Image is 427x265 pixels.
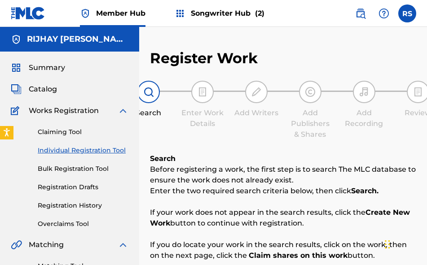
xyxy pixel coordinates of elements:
strong: Claim shares on this work [249,251,348,260]
img: step indicator icon for Review [413,87,423,97]
a: Registration History [38,201,128,210]
p: Before registering a work, the first step is to search The MLC database to ensure the work does n... [150,164,416,186]
img: step indicator icon for Add Writers [251,87,262,97]
p: If you do locate your work in the search results, click on the work, then on the next page, click... [150,239,416,261]
p: Enter the two required search criteria below, then click [150,186,416,196]
p: If your work does not appear in the search results, click the button to continue with registration. [150,207,416,229]
div: Add Recording [342,108,387,129]
a: Registration Drafts [38,182,128,192]
a: Overclaims Tool [38,219,128,229]
iframe: Resource Center [402,154,427,226]
div: Drag [385,231,390,258]
h2: Register Work [150,49,258,67]
img: step indicator icon for Add Publishers & Shares [305,87,316,97]
img: step indicator icon for Search [143,87,154,97]
a: CatalogCatalog [11,84,57,95]
div: Help [375,4,393,22]
span: Member Hub [96,8,145,18]
img: expand [118,105,128,116]
img: Matching [11,239,22,250]
span: Catalog [29,84,57,95]
h5: RIJHAY DERRICK SAMPSON [27,34,128,44]
img: Top Rightsholders [175,8,185,19]
div: Enter Work Details [180,108,225,129]
span: (2) [255,9,264,17]
img: search [355,8,366,19]
a: SummarySummary [11,62,65,73]
b: Search [150,154,176,163]
img: Works Registration [11,105,22,116]
span: Works Registration [29,105,99,116]
img: help [379,8,389,19]
img: step indicator icon for Add Recording [359,87,370,97]
img: Catalog [11,84,22,95]
iframe: Chat Widget [382,222,427,265]
a: Bulk Registration Tool [38,164,128,174]
span: Summary [29,62,65,73]
a: Public Search [352,4,370,22]
img: Accounts [11,34,22,45]
div: Search [126,108,171,118]
div: User Menu [398,4,416,22]
img: expand [118,239,128,250]
a: Individual Registration Tool [38,146,128,155]
div: Add Writers [234,108,279,118]
span: Matching [29,239,64,250]
div: Add Publishers & Shares [288,108,333,140]
img: step indicator icon for Enter Work Details [197,87,208,97]
strong: Search. [351,187,379,195]
img: Top Rightsholder [80,8,91,19]
img: MLC Logo [11,7,45,20]
span: Songwriter Hub [191,8,264,18]
img: Summary [11,62,22,73]
a: Claiming Tool [38,127,128,137]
